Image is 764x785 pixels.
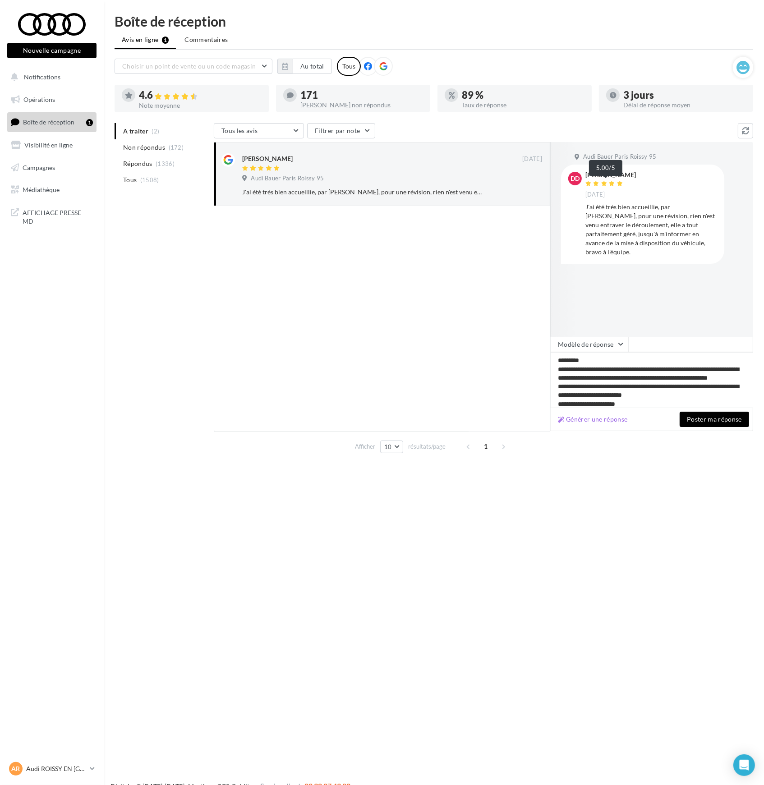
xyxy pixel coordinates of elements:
span: Opérations [23,96,55,103]
button: Notifications [5,68,95,87]
span: Médiathèque [23,186,60,193]
span: Tous [123,175,137,184]
div: Note moyenne [139,102,262,109]
a: AR Audi ROISSY EN [GEOGRAPHIC_DATA] [7,760,97,777]
div: 3 jours [623,90,746,100]
span: Visibilité en ligne [24,141,73,149]
span: Non répondus [123,143,165,152]
div: 1 [86,119,93,126]
button: Au total [277,59,332,74]
button: Tous les avis [214,123,304,138]
span: Dd [571,174,580,183]
p: Audi ROISSY EN [GEOGRAPHIC_DATA] [26,764,86,773]
div: [PERSON_NAME] [242,154,293,163]
span: AFFICHAGE PRESSE MD [23,207,93,226]
button: Nouvelle campagne [7,43,97,58]
a: Médiathèque [5,180,98,199]
span: 1 [479,439,493,454]
span: (1336) [156,160,175,167]
div: 171 [300,90,423,100]
button: Au total [293,59,332,74]
span: Audi Bauer Paris Roissy 95 [251,174,324,183]
span: [DATE] [585,191,605,199]
button: Générer une réponse [554,414,631,425]
div: J'ai été très bien accueillie, par [PERSON_NAME], pour une révision, rien n'est venu entraver le ... [585,202,717,257]
div: 89 % [462,90,585,100]
div: 5.00/5 [589,160,622,176]
span: (172) [169,144,184,151]
span: Répondus [123,159,152,168]
div: Boîte de réception [115,14,753,28]
span: Notifications [24,73,60,81]
div: [PERSON_NAME] [585,172,636,178]
button: Filtrer par note [307,123,375,138]
span: Afficher [355,442,375,451]
div: Taux de réponse [462,102,585,108]
span: résultats/page [408,442,446,451]
a: Opérations [5,90,98,109]
div: J'ai été très bien accueillie, par [PERSON_NAME], pour une révision, rien n'est venu entraver le ... [242,188,483,197]
span: 10 [384,443,392,450]
span: Audi Bauer Paris Roissy 95 [583,153,656,161]
a: Campagnes [5,158,98,177]
span: Tous les avis [221,127,258,134]
button: Choisir un point de vente ou un code magasin [115,59,272,74]
button: Modèle de réponse [550,337,629,352]
span: (1508) [140,176,159,184]
div: Tous [337,57,361,76]
a: Visibilité en ligne [5,136,98,155]
div: [PERSON_NAME] non répondus [300,102,423,108]
span: Choisir un point de vente ou un code magasin [122,62,256,70]
a: Boîte de réception1 [5,112,98,132]
span: Boîte de réception [23,118,74,126]
button: Poster ma réponse [680,412,749,427]
span: [DATE] [522,155,542,163]
span: Commentaires [184,35,228,44]
a: AFFICHAGE PRESSE MD [5,203,98,230]
div: 4.6 [139,90,262,101]
span: AR [12,764,20,773]
button: 10 [380,441,403,453]
span: Campagnes [23,163,55,171]
div: Open Intercom Messenger [733,754,755,776]
div: Délai de réponse moyen [623,102,746,108]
